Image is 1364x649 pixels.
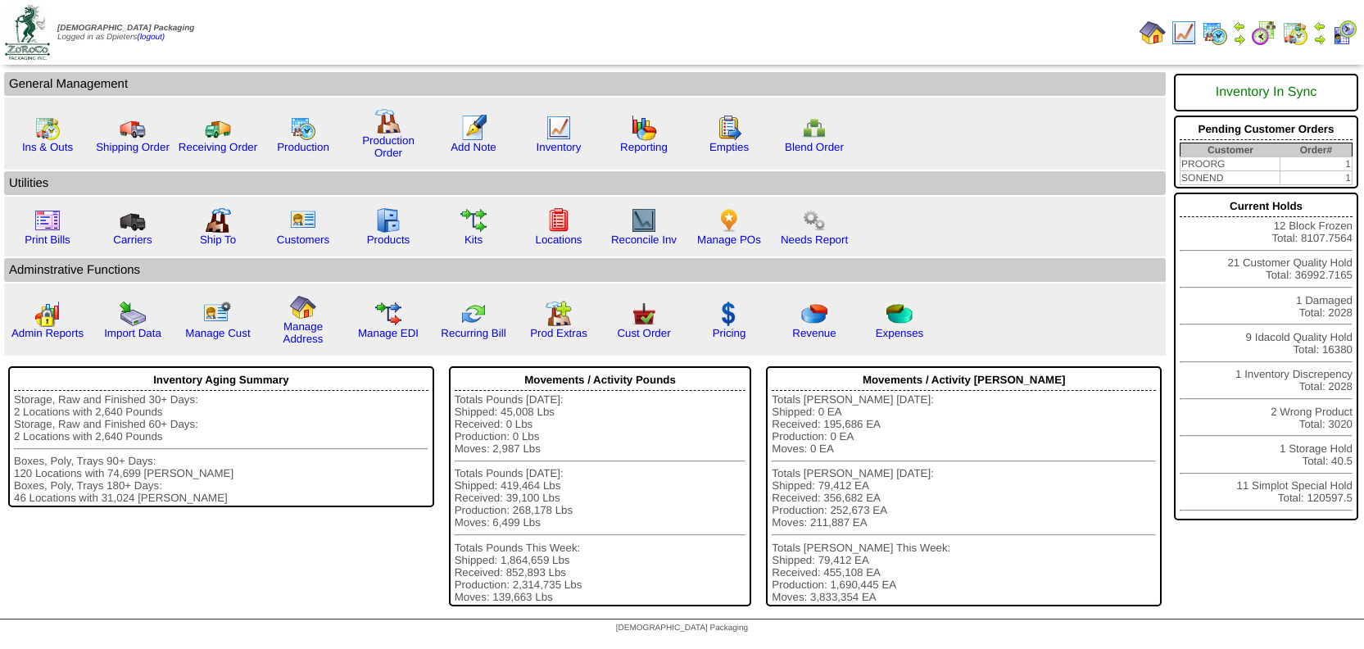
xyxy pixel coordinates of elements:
img: orders.gif [460,115,487,141]
a: Carriers [113,234,152,246]
img: invoice2.gif [34,207,61,234]
img: workorder.gif [716,115,742,141]
img: workflow.png [801,207,827,234]
img: pie_chart2.png [886,301,913,327]
img: cust_order.png [631,301,657,327]
a: Pricing [713,327,746,339]
img: graph.gif [631,115,657,141]
img: dollar.gif [716,301,742,327]
img: graph2.png [34,301,61,327]
a: Receiving Order [179,141,257,153]
a: Ship To [200,234,236,246]
img: home.gif [1140,20,1166,46]
a: Needs Report [781,234,848,246]
td: General Management [4,72,1166,96]
div: Storage, Raw and Finished 30+ Days: 2 Locations with 2,640 Pounds Storage, Raw and Finished 60+ D... [14,393,428,504]
img: arrowleft.gif [1313,20,1326,33]
img: arrowright.gif [1313,33,1326,46]
td: Utilities [4,171,1166,195]
div: Inventory In Sync [1180,77,1353,108]
div: 12 Block Frozen Total: 8107.7564 21 Customer Quality Hold Total: 36992.7165 1 Damaged Total: 2028... [1174,193,1358,520]
a: Revenue [792,327,836,339]
a: (logout) [137,33,165,42]
a: Inventory [537,141,582,153]
a: Prod Extras [530,327,587,339]
img: edi.gif [375,301,401,327]
img: truck.gif [120,115,146,141]
img: home.gif [290,294,316,320]
img: calendarinout.gif [34,115,61,141]
img: line_graph.gif [1171,20,1197,46]
a: Production [277,141,329,153]
img: workflow.gif [460,207,487,234]
img: truck2.gif [205,115,231,141]
a: Shipping Order [96,141,170,153]
img: cabinet.gif [375,207,401,234]
img: arrowleft.gif [1233,20,1246,33]
a: Print Bills [25,234,70,246]
a: Locations [535,234,582,246]
div: Movements / Activity Pounds [455,370,746,391]
img: calendarprod.gif [290,115,316,141]
img: network.png [801,115,827,141]
img: calendarcustomer.gif [1331,20,1357,46]
a: Products [367,234,410,246]
a: Blend Order [785,141,844,153]
img: line_graph.gif [546,115,572,141]
div: Pending Customer Orders [1180,119,1353,140]
a: Empties [709,141,749,153]
div: Current Holds [1180,196,1353,217]
img: calendarprod.gif [1202,20,1228,46]
a: Admin Reports [11,327,84,339]
span: [DEMOGRAPHIC_DATA] Packaging [57,24,194,33]
a: Recurring Bill [441,327,505,339]
img: po.png [716,207,742,234]
div: Totals [PERSON_NAME] [DATE]: Shipped: 0 EA Received: 195,686 EA Production: 0 EA Moves: 0 EA Tota... [772,393,1156,603]
a: Manage POs [697,234,761,246]
a: Production Order [362,134,415,159]
span: Logged in as Dpieters [57,24,194,42]
img: zoroco-logo-small.webp [5,5,50,60]
img: factory2.gif [205,207,231,234]
a: Cust Order [617,327,670,339]
div: Inventory Aging Summary [14,370,428,391]
img: prodextras.gif [546,301,572,327]
a: Reconcile Inv [611,234,677,246]
a: Manage EDI [358,327,419,339]
img: import.gif [120,301,146,327]
img: managecust.png [203,301,233,327]
a: Manage Address [283,320,324,345]
td: PROORG [1180,157,1280,171]
img: locations.gif [546,207,572,234]
img: calendarinout.gif [1282,20,1308,46]
img: customers.gif [290,207,316,234]
a: Import Data [104,327,161,339]
img: reconcile.gif [460,301,487,327]
img: pie_chart.png [801,301,827,327]
a: Customers [277,234,329,246]
th: Customer [1180,143,1280,157]
img: line_graph2.gif [631,207,657,234]
img: arrowright.gif [1233,33,1246,46]
img: calendarblend.gif [1251,20,1277,46]
a: Ins & Outs [22,141,73,153]
div: Movements / Activity [PERSON_NAME] [772,370,1156,391]
a: Manage Cust [185,327,250,339]
a: Add Note [451,141,496,153]
img: factory.gif [375,108,401,134]
img: truck3.gif [120,207,146,234]
td: Adminstrative Functions [4,258,1166,282]
a: Kits [464,234,483,246]
a: Expenses [876,327,924,339]
td: 1 [1280,171,1353,185]
td: SONEND [1180,171,1280,185]
span: [DEMOGRAPHIC_DATA] Packaging [616,624,748,633]
div: Totals Pounds [DATE]: Shipped: 45,008 Lbs Received: 0 Lbs Production: 0 Lbs Moves: 2,987 Lbs Tota... [455,393,746,603]
th: Order# [1280,143,1353,157]
a: Reporting [620,141,668,153]
td: 1 [1280,157,1353,171]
